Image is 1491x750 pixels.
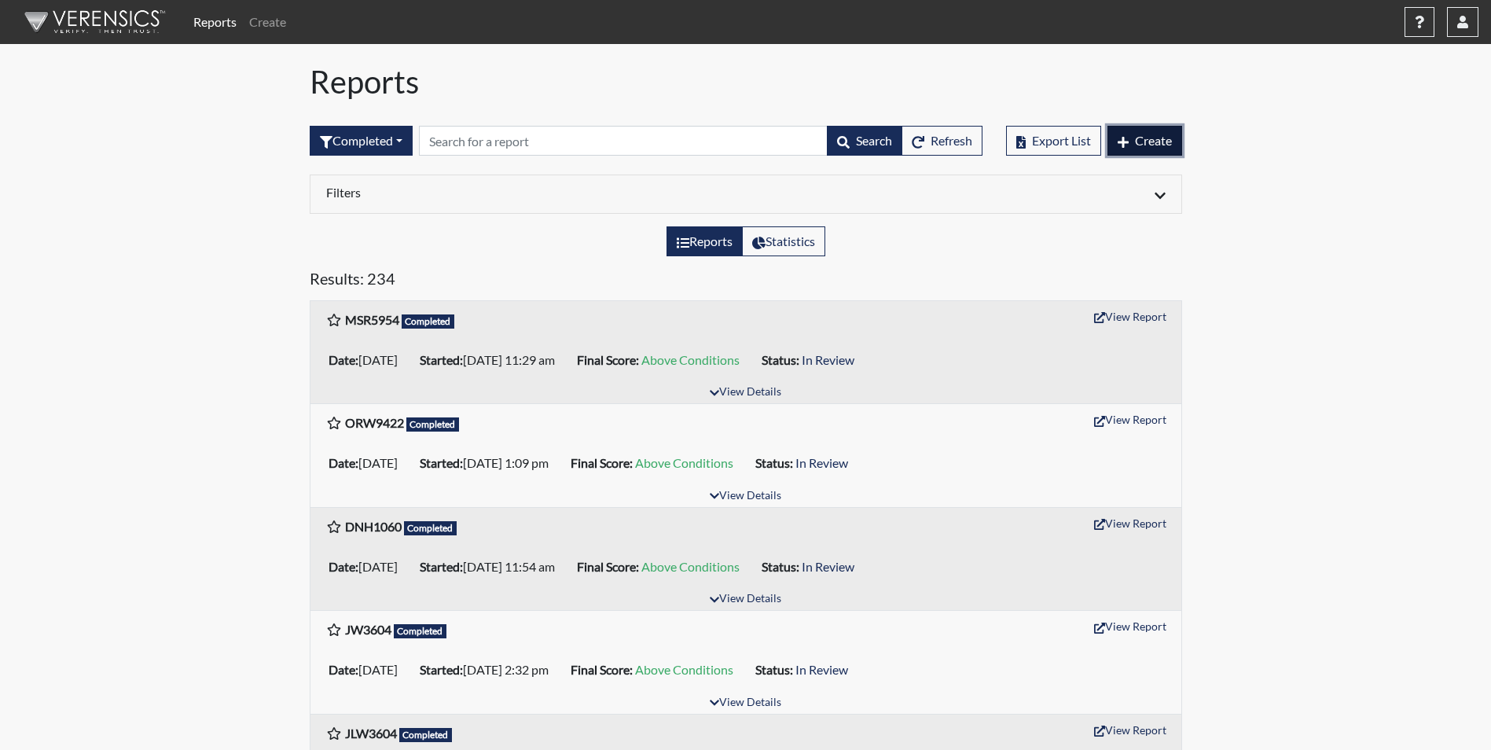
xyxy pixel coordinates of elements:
input: Search by Registration ID, Interview Number, or Investigation Name. [419,126,828,156]
b: JLW3604 [345,726,397,741]
b: Status: [755,455,793,470]
b: Started: [420,352,463,367]
button: Export List [1006,126,1101,156]
b: Started: [420,662,463,677]
span: Above Conditions [641,352,740,367]
span: Completed [406,417,460,432]
button: View Details [703,589,788,610]
span: Completed [402,314,455,329]
span: Search [856,133,892,148]
span: In Review [795,662,848,677]
li: [DATE] 1:09 pm [413,450,564,476]
b: Final Score: [577,352,639,367]
button: View Report [1087,718,1173,742]
span: Completed [394,624,447,638]
b: Started: [420,559,463,574]
span: Create [1135,133,1172,148]
li: [DATE] 11:29 am [413,347,571,373]
span: Above Conditions [635,455,733,470]
span: In Review [795,455,848,470]
li: [DATE] [322,347,413,373]
button: View Details [703,486,788,507]
h6: Filters [326,185,734,200]
button: View Report [1087,614,1173,638]
b: Final Score: [577,559,639,574]
a: Reports [187,6,243,38]
span: Above Conditions [635,662,733,677]
b: JW3604 [345,622,391,637]
button: Create [1107,126,1182,156]
li: [DATE] [322,450,413,476]
b: Date: [329,455,358,470]
button: View Report [1087,304,1173,329]
b: Status: [762,352,799,367]
h5: Results: 234 [310,269,1182,294]
span: Above Conditions [641,559,740,574]
b: Date: [329,352,358,367]
b: Started: [420,455,463,470]
b: Final Score: [571,662,633,677]
b: ORW9422 [345,415,404,430]
b: Date: [329,662,358,677]
b: Date: [329,559,358,574]
h1: Reports [310,63,1182,101]
button: View Details [703,693,788,714]
b: MSR5954 [345,312,399,327]
button: Completed [310,126,413,156]
b: Final Score: [571,455,633,470]
li: [DATE] 2:32 pm [413,657,564,682]
button: View Report [1087,407,1173,432]
span: Completed [399,728,453,742]
span: Completed [404,521,457,535]
li: [DATE] [322,657,413,682]
button: View Details [703,382,788,403]
b: Status: [755,662,793,677]
span: In Review [802,559,854,574]
span: Refresh [931,133,972,148]
button: View Report [1087,511,1173,535]
label: View the list of reports [667,226,743,256]
div: Click to expand/collapse filters [314,185,1177,204]
li: [DATE] 11:54 am [413,554,571,579]
div: Filter by interview status [310,126,413,156]
span: Export List [1032,133,1091,148]
label: View statistics about completed interviews [742,226,825,256]
button: Refresh [902,126,982,156]
li: [DATE] [322,554,413,579]
b: Status: [762,559,799,574]
span: In Review [802,352,854,367]
a: Create [243,6,292,38]
b: DNH1060 [345,519,402,534]
button: Search [827,126,902,156]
